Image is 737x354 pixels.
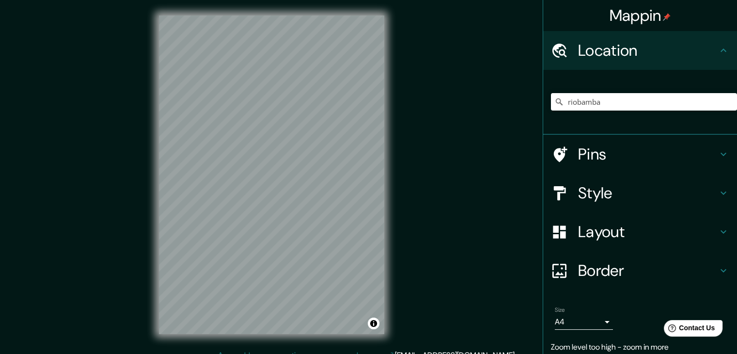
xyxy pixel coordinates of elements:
div: Location [543,31,737,70]
img: pin-icon.png [663,13,671,21]
button: Toggle attribution [368,318,379,329]
p: Zoom level too high - zoom in more [551,341,729,353]
label: Size [555,306,565,314]
div: Layout [543,212,737,251]
h4: Border [578,261,718,280]
h4: Layout [578,222,718,241]
div: Border [543,251,737,290]
div: Style [543,174,737,212]
h4: Mappin [610,6,671,25]
h4: Location [578,41,718,60]
h4: Style [578,183,718,203]
div: A4 [555,314,613,330]
h4: Pins [578,145,718,164]
iframe: Help widget launcher [651,316,726,343]
div: Pins [543,135,737,174]
input: Pick your city or area [551,93,737,111]
canvas: Map [159,16,384,334]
